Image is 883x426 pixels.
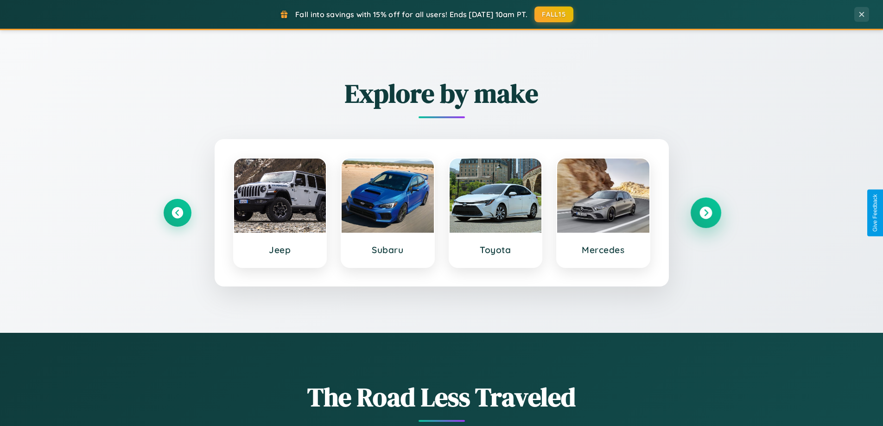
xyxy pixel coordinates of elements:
[351,244,425,255] h3: Subaru
[872,194,878,232] div: Give Feedback
[534,6,573,22] button: FALL15
[243,244,317,255] h3: Jeep
[459,244,533,255] h3: Toyota
[164,379,720,415] h1: The Road Less Traveled
[295,10,527,19] span: Fall into savings with 15% off for all users! Ends [DATE] 10am PT.
[566,244,640,255] h3: Mercedes
[164,76,720,111] h2: Explore by make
